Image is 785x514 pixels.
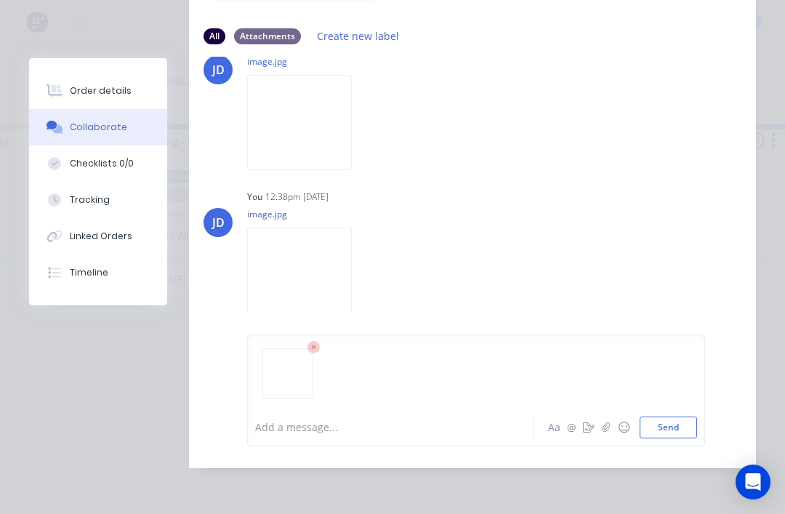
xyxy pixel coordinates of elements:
div: Open Intercom Messenger [736,465,770,499]
div: Linked Orders [70,230,132,243]
button: Tracking [29,182,167,218]
button: Send [640,417,697,438]
div: You [247,190,262,204]
div: Tracking [70,193,110,206]
button: @ [563,419,580,436]
button: Timeline [29,254,167,291]
div: Attachments [234,28,301,44]
button: Checklists 0/0 [29,145,167,182]
div: Order details [70,84,132,97]
button: Create new label [310,26,407,46]
div: 12:38pm [DATE] [265,190,329,204]
div: JD [212,214,225,231]
div: All [204,28,225,44]
button: Collaborate [29,109,167,145]
p: image.jpg [247,208,366,220]
div: Checklists 0/0 [70,157,134,170]
div: Timeline [70,266,108,279]
button: Aa [545,419,563,436]
button: Linked Orders [29,218,167,254]
div: JD [212,61,225,79]
div: Collaborate [70,121,127,134]
button: ☺ [615,419,632,436]
p: image.jpg [247,55,366,68]
button: Order details [29,73,167,109]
